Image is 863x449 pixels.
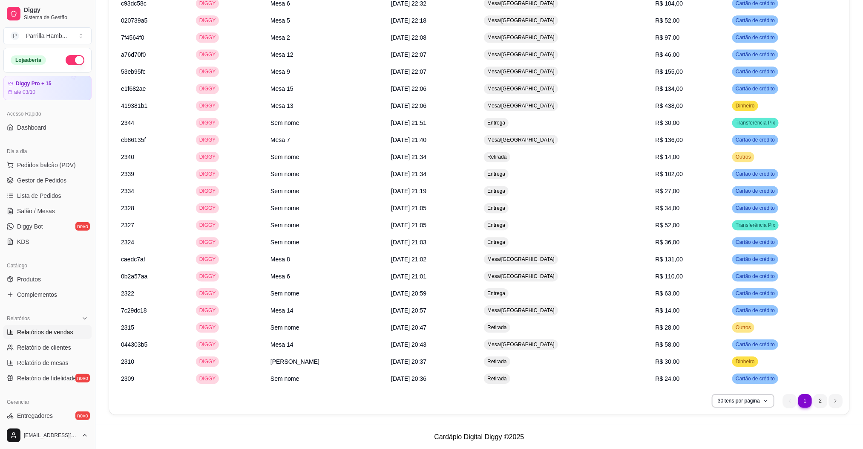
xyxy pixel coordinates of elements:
[391,358,426,365] span: [DATE] 20:37
[656,290,680,297] span: R$ 63,00
[198,85,218,92] span: DIGGY
[656,136,683,143] span: R$ 136,00
[121,154,134,160] span: 2340
[265,97,386,114] td: Mesa 13
[734,102,757,109] span: Dinheiro
[17,207,55,215] span: Salão / Mesas
[656,324,680,331] span: R$ 28,00
[486,239,507,246] span: Entrega
[391,205,426,211] span: [DATE] 21:05
[17,191,61,200] span: Lista de Pedidos
[486,119,507,126] span: Entrega
[121,171,134,177] span: 2339
[486,273,556,280] span: Mesa/[GEOGRAPHIC_DATA]
[3,220,92,233] a: Diggy Botnovo
[265,200,386,217] td: Sem nome
[17,343,71,352] span: Relatório de clientes
[198,239,218,246] span: DIGGY
[656,205,680,211] span: R$ 34,00
[198,119,218,126] span: DIGGY
[391,324,426,331] span: [DATE] 20:47
[121,324,134,331] span: 2315
[265,80,386,97] td: Mesa 15
[17,123,46,132] span: Dashboard
[3,27,92,44] button: Select a team
[486,290,507,297] span: Entrega
[3,76,92,100] a: Diggy Pro + 15até 03/10
[3,174,92,187] a: Gestor de Pedidos
[734,222,777,229] span: Transferência Pix
[829,394,843,408] li: next page button
[486,85,556,92] span: Mesa/[GEOGRAPHIC_DATA]
[3,204,92,218] a: Salão / Mesas
[3,189,92,203] a: Lista de Pedidos
[265,370,386,387] td: Sem nome
[66,55,84,65] button: Alterar Status
[486,17,556,24] span: Mesa/[GEOGRAPHIC_DATA]
[3,235,92,249] a: KDS
[486,102,556,109] span: Mesa/[GEOGRAPHIC_DATA]
[656,222,680,229] span: R$ 52,00
[198,375,218,382] span: DIGGY
[198,102,218,109] span: DIGGY
[14,89,35,96] article: até 03/10
[486,68,556,75] span: Mesa/[GEOGRAPHIC_DATA]
[198,256,218,263] span: DIGGY
[121,85,146,92] span: e1f682ae
[734,34,777,41] span: Cartão de crédito
[3,425,92,446] button: [EMAIL_ADDRESS][DOMAIN_NAME]
[198,358,218,365] span: DIGGY
[486,171,507,177] span: Entrega
[391,51,426,58] span: [DATE] 22:07
[656,102,683,109] span: R$ 438,00
[656,273,683,280] span: R$ 110,00
[656,171,683,177] span: R$ 102,00
[486,154,508,160] span: Retirada
[265,114,386,131] td: Sem nome
[486,341,556,348] span: Mesa/[GEOGRAPHIC_DATA]
[265,268,386,285] td: Mesa 6
[734,307,777,314] span: Cartão de crédito
[391,222,426,229] span: [DATE] 21:05
[121,34,144,41] span: 7f4564f0
[265,131,386,148] td: Mesa 7
[3,107,92,121] div: Acesso Rápido
[16,81,52,87] article: Diggy Pro + 15
[734,239,777,246] span: Cartão de crédito
[265,63,386,80] td: Mesa 9
[734,171,777,177] span: Cartão de crédito
[198,171,218,177] span: DIGGY
[391,34,426,41] span: [DATE] 22:08
[486,205,507,211] span: Entrega
[265,182,386,200] td: Sem nome
[391,188,426,194] span: [DATE] 21:19
[198,341,218,348] span: DIGGY
[265,285,386,302] td: Sem nome
[17,411,53,420] span: Entregadores
[198,307,218,314] span: DIGGY
[121,222,134,229] span: 2327
[17,359,69,367] span: Relatório de mesas
[11,55,46,65] div: Loja aberta
[656,341,680,348] span: R$ 58,00
[17,374,76,382] span: Relatório de fidelidade
[391,68,426,75] span: [DATE] 22:07
[198,188,218,194] span: DIGGY
[121,68,146,75] span: 53eb95fc
[3,409,92,423] a: Entregadoresnovo
[656,85,683,92] span: R$ 134,00
[17,176,66,185] span: Gestor de Pedidos
[7,315,30,322] span: Relatórios
[391,136,426,143] span: [DATE] 21:40
[798,394,812,408] li: pagination item 1 active
[198,51,218,58] span: DIGGY
[121,136,146,143] span: eb86135f
[486,358,508,365] span: Retirada
[391,154,426,160] span: [DATE] 21:34
[656,307,680,314] span: R$ 14,00
[198,324,218,331] span: DIGGY
[734,154,753,160] span: Outros
[198,68,218,75] span: DIGGY
[198,154,218,160] span: DIGGY
[734,324,753,331] span: Outros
